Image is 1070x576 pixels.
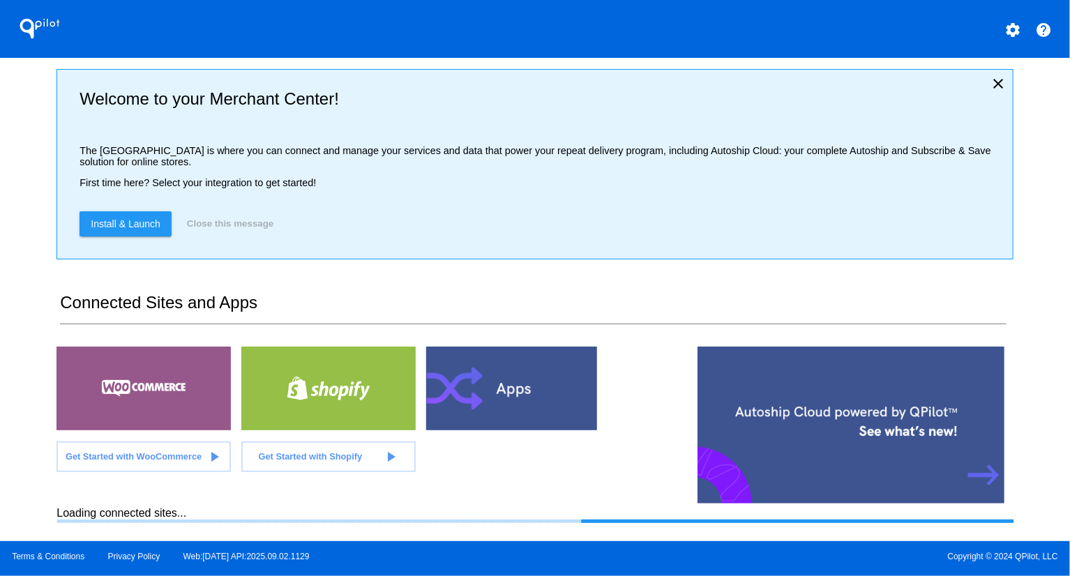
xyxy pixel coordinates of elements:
[56,507,1013,523] div: Loading connected sites...
[259,451,363,462] span: Get Started with Shopify
[183,552,310,561] a: Web:[DATE] API:2025.09.02.1129
[66,451,202,462] span: Get Started with WooCommerce
[547,552,1058,561] span: Copyright © 2024 QPilot, LLC
[206,448,223,465] mat-icon: play_arrow
[12,15,68,43] h1: QPilot
[382,448,399,465] mat-icon: play_arrow
[56,441,231,472] a: Get Started with WooCommerce
[183,211,278,236] button: Close this message
[91,218,160,229] span: Install & Launch
[80,145,1001,167] p: The [GEOGRAPHIC_DATA] is where you can connect and manage your services and data that power your ...
[80,177,1001,188] p: First time here? Select your integration to get started!
[60,293,1006,324] h2: Connected Sites and Apps
[1004,22,1021,38] mat-icon: settings
[80,211,172,236] a: Install & Launch
[12,552,84,561] a: Terms & Conditions
[241,441,416,472] a: Get Started with Shopify
[108,552,160,561] a: Privacy Policy
[1036,22,1053,38] mat-icon: help
[80,89,1001,109] h2: Welcome to your Merchant Center!
[990,75,1007,92] mat-icon: close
